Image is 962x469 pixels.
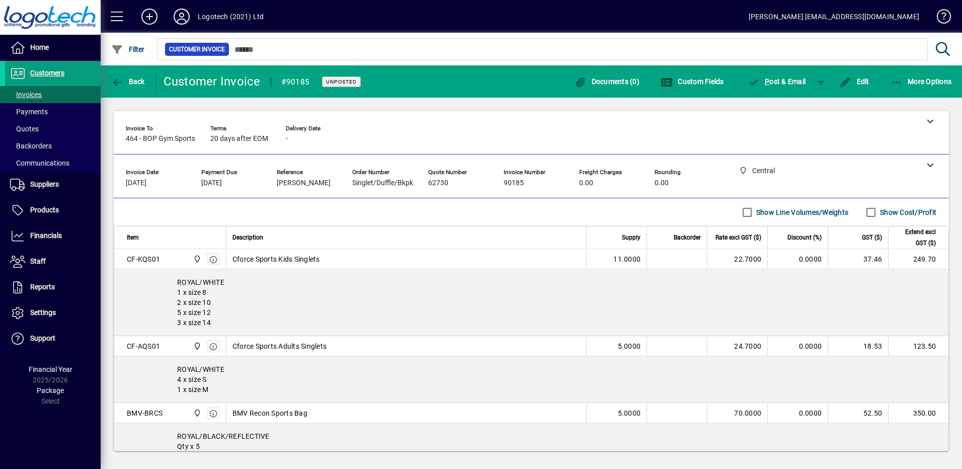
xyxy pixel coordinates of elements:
[30,334,55,342] span: Support
[5,249,101,274] a: Staff
[30,43,49,51] span: Home
[837,72,872,91] button: Edit
[326,79,357,85] span: Unposted
[232,232,263,243] span: Description
[748,77,806,86] span: ost & Email
[754,207,848,217] label: Show Line Volumes/Weights
[504,179,524,187] span: 90185
[715,232,761,243] span: Rate excl GST ($)
[191,408,202,419] span: Central
[713,408,761,418] div: 70.0000
[622,232,640,243] span: Supply
[232,341,327,351] span: Cforce Sports Adults Singlets
[572,72,642,91] button: Documents (0)
[888,72,954,91] button: More Options
[30,231,62,240] span: Financials
[579,179,593,187] span: 0.00
[201,179,222,187] span: [DATE]
[5,172,101,197] a: Suppliers
[127,408,163,418] div: BMV-BRCS
[114,269,948,336] div: ROYAL/WHITE 1 x size 8 2 x size 10 5 x size 12 3 x size 14
[655,179,669,187] span: 0.00
[765,77,769,86] span: P
[5,120,101,137] a: Quotes
[10,108,48,116] span: Payments
[10,125,39,133] span: Quotes
[29,365,72,373] span: Financial Year
[169,44,225,54] span: Customer Invoice
[618,341,641,351] span: 5.0000
[713,341,761,351] div: 24.7000
[743,72,811,91] button: Post & Email
[929,2,949,35] a: Knowledge Base
[133,8,166,26] button: Add
[828,249,888,269] td: 37.46
[166,8,198,26] button: Profile
[787,232,822,243] span: Discount (%)
[191,341,202,352] span: Central
[828,403,888,423] td: 52.50
[30,257,46,265] span: Staff
[111,77,145,86] span: Back
[5,154,101,172] a: Communications
[5,86,101,103] a: Invoices
[232,408,307,418] span: BMV Recon Sports Bag
[10,142,52,150] span: Backorders
[674,232,701,243] span: Backorder
[891,77,952,86] span: More Options
[5,300,101,326] a: Settings
[878,207,936,217] label: Show Cost/Profit
[749,9,919,25] div: [PERSON_NAME] [EMAIL_ADDRESS][DOMAIN_NAME]
[828,336,888,356] td: 18.53
[5,103,101,120] a: Payments
[127,232,139,243] span: Item
[767,403,828,423] td: 0.0000
[30,69,64,77] span: Customers
[862,232,882,243] span: GST ($)
[5,35,101,60] a: Home
[352,179,413,187] span: Singlet/Duffle/Bkpk
[111,45,145,53] span: Filter
[164,73,261,90] div: Customer Invoice
[191,254,202,265] span: Central
[613,254,640,264] span: 11.0000
[574,77,639,86] span: Documents (0)
[888,336,948,356] td: 123.50
[5,275,101,300] a: Reports
[10,91,42,99] span: Invoices
[661,77,724,86] span: Custom Fields
[109,40,147,58] button: Filter
[767,249,828,269] td: 0.0000
[428,179,448,187] span: 62730
[5,198,101,223] a: Products
[888,403,948,423] td: 350.00
[37,386,64,395] span: Package
[109,72,147,91] button: Back
[101,72,156,91] app-page-header-button: Back
[30,308,56,317] span: Settings
[281,74,310,90] div: #90185
[210,135,268,143] span: 20 days after EOM
[126,135,195,143] span: 464 - BOP Gym Sports
[713,254,761,264] div: 22.7000
[30,180,59,188] span: Suppliers
[277,179,331,187] span: [PERSON_NAME]
[888,249,948,269] td: 249.70
[5,223,101,249] a: Financials
[126,179,146,187] span: [DATE]
[286,135,288,143] span: -
[618,408,641,418] span: 5.0000
[30,206,59,214] span: Products
[127,254,160,264] div: CF-KQS01
[767,336,828,356] td: 0.0000
[30,283,55,291] span: Reports
[198,9,264,25] div: Logotech (2021) Ltd
[232,254,320,264] span: Cforce Sports Kids Singlets
[839,77,869,86] span: Edit
[127,341,160,351] div: CF-AQS01
[5,137,101,154] a: Backorders
[895,226,936,249] span: Extend excl GST ($)
[5,326,101,351] a: Support
[114,356,948,403] div: ROYAL/WHITE 4 x size S 1 x size M
[658,72,727,91] button: Custom Fields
